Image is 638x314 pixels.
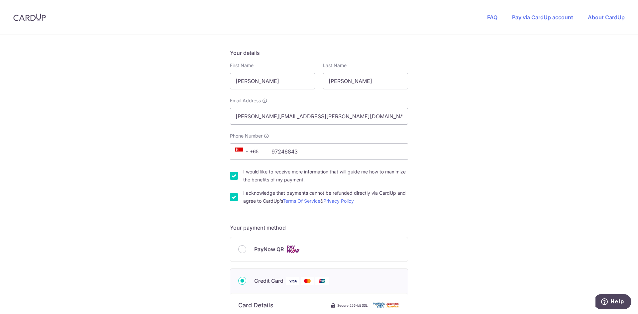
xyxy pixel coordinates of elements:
[230,108,408,125] input: Email address
[254,245,284,253] span: PayNow QR
[588,14,625,21] a: About CardUp
[230,73,315,89] input: First name
[283,198,320,204] a: Terms Of Service
[323,198,354,204] a: Privacy Policy
[243,168,408,184] label: I would like to receive more information that will guide me how to maximize the benefits of my pa...
[230,224,408,232] h5: Your payment method
[286,245,300,254] img: Cards logo
[315,277,329,285] img: Union Pay
[238,277,400,285] div: Credit Card Visa Mastercard Union Pay
[337,303,368,308] span: Secure 256-bit SSL
[230,97,261,104] span: Email Address
[512,14,573,21] a: Pay via CardUp account
[487,14,497,21] a: FAQ
[373,302,400,308] img: card secure
[254,277,283,285] span: Credit Card
[13,13,46,21] img: CardUp
[238,301,273,309] h6: Card Details
[286,277,299,285] img: Visa
[233,148,263,156] span: +65
[243,189,408,205] label: I acknowledge that payments cannot be refunded directly via CardUp and agree to CardUp’s &
[595,294,631,311] iframe: Opens a widget where you can find more information
[238,245,400,254] div: PayNow QR Cards logo
[323,62,347,69] label: Last Name
[301,277,314,285] img: Mastercard
[323,73,408,89] input: Last name
[235,148,251,156] span: +65
[230,49,408,57] h5: Your details
[230,133,263,139] span: Phone Number
[230,62,254,69] label: First Name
